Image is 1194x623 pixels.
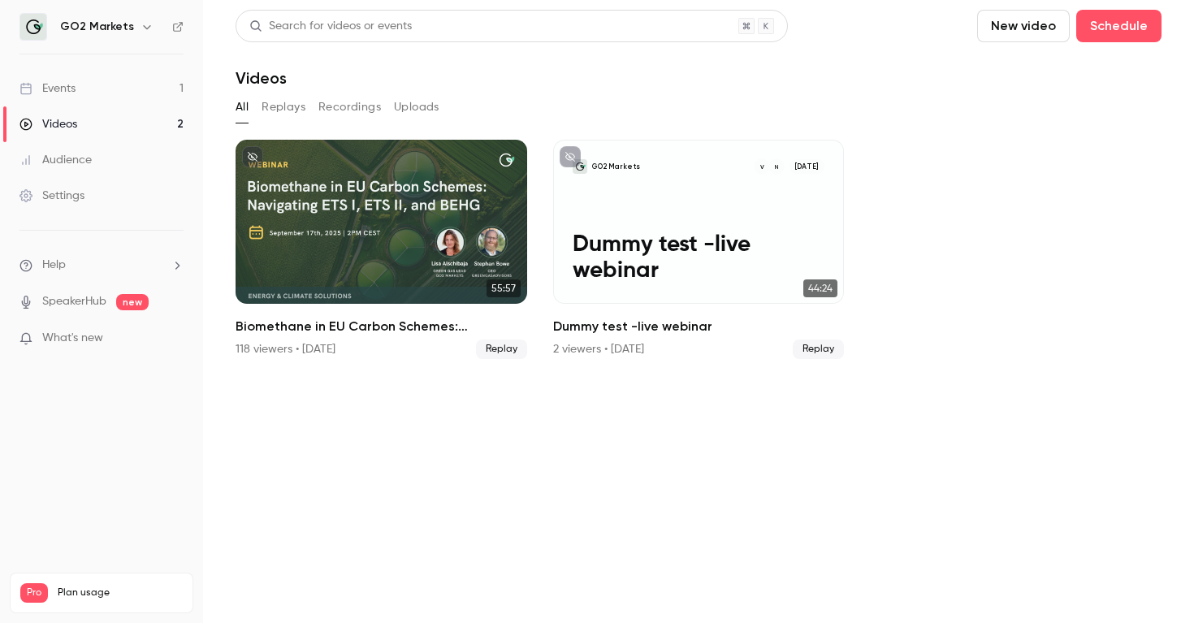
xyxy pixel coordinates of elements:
button: Schedule [1076,10,1162,42]
button: All [236,94,249,120]
button: unpublished [560,146,581,167]
h6: GO2 Markets [60,19,134,35]
div: Settings [19,188,84,204]
span: 44:24 [803,279,837,297]
li: help-dropdown-opener [19,257,184,274]
div: Events [19,80,76,97]
button: Uploads [394,94,439,120]
span: Plan usage [58,586,183,599]
p: GO2 Markets [592,162,640,171]
a: Dummy test -live webinarGO2 MarketsNV[DATE]Dummy test -live webinar44:24Dummy test -live webinar2... [553,140,845,359]
img: GO2 Markets [20,14,46,40]
button: New video [977,10,1070,42]
li: Biomethane in EU Carbon Schemes: Navigating ETS I, ETS II, and BEHG [236,140,527,359]
a: SpeakerHub [42,293,106,310]
span: [DATE] [790,159,825,174]
button: Recordings [318,94,381,120]
li: Dummy test -live webinar [553,140,845,359]
ul: Videos [236,140,1162,359]
span: Pro [20,583,48,603]
button: unpublished [242,146,263,167]
p: Dummy test -live webinar [573,231,824,284]
div: V [754,158,770,175]
div: N [768,158,785,175]
span: Replay [793,340,844,359]
span: new [116,294,149,310]
h1: Videos [236,68,287,88]
span: Replay [476,340,527,359]
h2: Biomethane in EU Carbon Schemes: Navigating ETS I, ETS II, and BEHG [236,317,527,336]
div: Videos [19,116,77,132]
button: Replays [262,94,305,120]
a: 55:57Biomethane in EU Carbon Schemes: Navigating ETS I, ETS II, and BEHG118 viewers • [DATE]Replay [236,140,527,359]
div: Search for videos or events [249,18,412,35]
h2: Dummy test -live webinar [553,317,845,336]
div: 2 viewers • [DATE] [553,341,644,357]
div: Audience [19,152,92,168]
span: What's new [42,330,103,347]
span: Help [42,257,66,274]
div: 118 viewers • [DATE] [236,341,335,357]
span: 55:57 [487,279,521,297]
section: Videos [236,10,1162,613]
